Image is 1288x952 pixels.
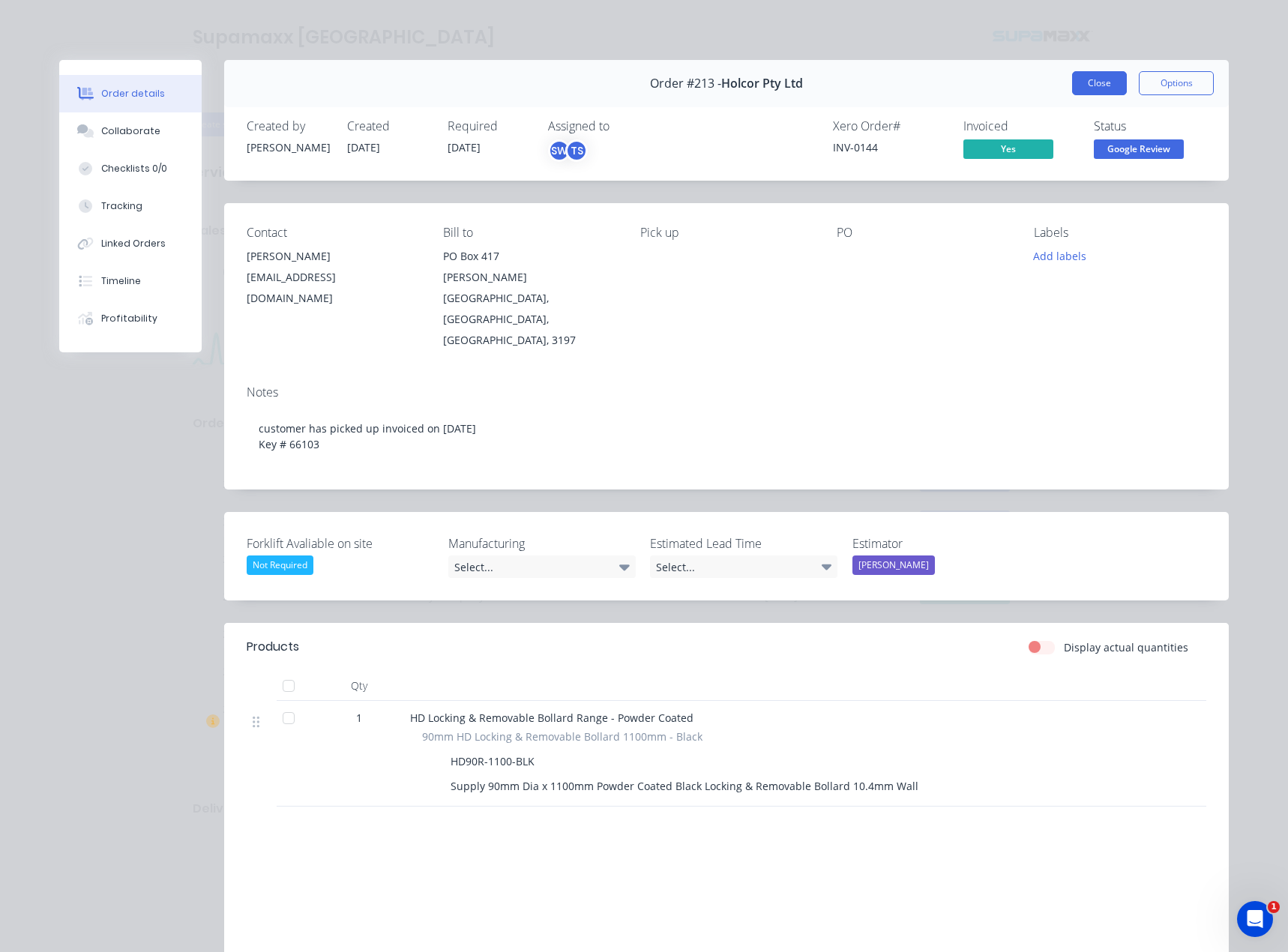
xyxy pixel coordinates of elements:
[1094,139,1184,158] span: Google Review
[314,671,404,701] div: Qty
[650,555,837,578] div: Select...
[101,124,160,138] div: Collaborate
[1072,71,1127,95] button: Close
[59,225,202,262] button: Linked Orders
[721,76,803,91] span: Holcor Pty Ltd
[101,87,165,100] div: Order details
[650,534,837,552] label: Estimated Lead Time
[59,262,202,300] button: Timeline
[443,267,616,351] div: [PERSON_NAME][GEOGRAPHIC_DATA], [GEOGRAPHIC_DATA], [GEOGRAPHIC_DATA], 3197
[59,187,202,225] button: Tracking
[422,729,702,744] span: 90mm HD Locking & Removable Bollard 1100mm - Black
[640,226,813,240] div: Pick up
[1268,901,1280,913] span: 1
[101,199,142,213] div: Tracking
[445,775,924,797] div: Supply 90mm Dia x 1100mm Powder Coated Black Locking & Removable Bollard 10.4mm Wall
[59,300,202,337] button: Profitability
[443,246,616,351] div: PO Box 417[PERSON_NAME][GEOGRAPHIC_DATA], [GEOGRAPHIC_DATA], [GEOGRAPHIC_DATA], 3197
[1034,226,1206,240] div: Labels
[1064,639,1188,655] label: Display actual quantities
[448,534,636,552] label: Manufacturing
[1025,246,1094,266] button: Add labels
[565,139,588,162] div: TS
[1094,139,1184,162] button: Google Review
[410,711,693,725] span: HD Locking & Removable Bollard Range - Powder Coated
[59,150,202,187] button: Checklists 0/0
[448,119,530,133] div: Required
[1139,71,1214,95] button: Options
[247,267,419,309] div: [EMAIL_ADDRESS][DOMAIN_NAME]
[101,274,141,288] div: Timeline
[247,638,299,656] div: Products
[101,312,157,325] div: Profitability
[247,534,434,552] label: Forklift Avaliable on site
[443,246,616,267] div: PO Box 417
[448,555,636,578] div: Select...
[59,112,202,150] button: Collaborate
[833,119,945,133] div: Xero Order #
[548,119,698,133] div: Assigned to
[833,139,945,155] div: INV-0144
[963,119,1076,133] div: Invoiced
[448,140,481,154] span: [DATE]
[247,246,419,309] div: [PERSON_NAME][EMAIL_ADDRESS][DOMAIN_NAME]
[650,76,721,91] span: Order #213 -
[247,139,329,155] div: [PERSON_NAME]
[445,750,541,772] div: HD90R-1100-BLK
[837,226,1009,240] div: PO
[247,226,419,240] div: Contact
[247,119,329,133] div: Created by
[347,119,430,133] div: Created
[443,226,616,240] div: Bill to
[247,555,313,575] div: Not Required
[356,710,362,726] span: 1
[548,139,588,162] button: SWTS
[852,534,1040,552] label: Estimator
[347,140,380,154] span: [DATE]
[963,139,1053,158] span: Yes
[247,385,1206,400] div: Notes
[101,237,166,250] div: Linked Orders
[101,162,167,175] div: Checklists 0/0
[247,406,1206,467] div: customer has picked up invoiced on [DATE] Key # 66103
[247,246,419,267] div: [PERSON_NAME]
[1094,119,1206,133] div: Status
[1237,901,1273,937] iframe: Intercom live chat
[59,75,202,112] button: Order details
[852,555,935,575] div: [PERSON_NAME]
[548,139,571,162] div: SW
